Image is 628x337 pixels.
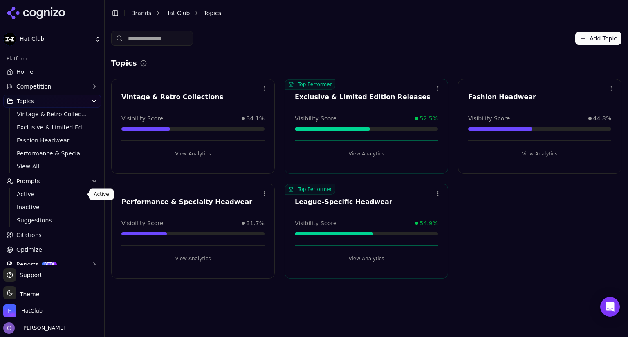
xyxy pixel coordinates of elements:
[13,202,91,213] a: Inactive
[593,114,611,122] span: 44.8%
[17,190,88,198] span: Active
[42,262,57,267] span: BETA
[16,68,33,76] span: Home
[17,136,88,144] span: Fashion Headwear
[3,322,65,334] button: Open user button
[3,304,43,317] button: Open organization switcher
[16,231,42,239] span: Citations
[17,149,88,157] span: Performance & Specialty Headwear
[121,219,163,227] span: Visibility Score
[13,135,91,146] a: Fashion Headwear
[3,80,101,93] button: Competition
[247,114,265,122] span: 34.1%
[247,219,265,227] span: 31.7%
[295,92,438,102] div: Exclusive & Limited Edition Releases
[295,252,438,265] button: View Analytics
[16,271,42,279] span: Support
[3,258,101,271] button: ReportsBETA
[13,148,91,159] a: Performance & Specialty Headwear
[468,114,510,122] span: Visibility Score
[420,219,438,227] span: 54.9%
[13,122,91,133] a: Exclusive & Limited Edition Releases
[420,114,438,122] span: 52.5%
[121,114,163,122] span: Visibility Score
[13,215,91,226] a: Suggestions
[17,162,88,171] span: View All
[295,147,438,160] button: View Analytics
[204,9,221,17] span: Topics
[13,109,91,120] a: Vintage & Retro Collections
[295,114,336,122] span: Visibility Score
[285,79,335,90] span: Top Performer
[121,92,265,102] div: Vintage & Retro Collections
[295,219,336,227] span: Visibility Score
[111,58,137,69] h2: Topics
[165,9,190,17] a: Hat Club
[13,188,91,200] a: Active
[468,92,611,102] div: Fashion Headwear
[17,203,88,211] span: Inactive
[13,161,91,172] a: View All
[16,291,39,297] span: Theme
[285,184,335,195] span: Top Performer
[16,177,40,185] span: Prompts
[121,197,265,207] div: Performance & Specialty Headwear
[468,147,611,160] button: View Analytics
[17,216,88,224] span: Suggestions
[17,123,88,131] span: Exclusive & Limited Edition Releases
[3,304,16,317] img: HatClub
[3,65,101,78] a: Home
[16,246,42,254] span: Optimize
[16,260,38,268] span: Reports
[3,175,101,188] button: Prompts
[21,307,43,315] span: HatClub
[575,32,621,45] button: Add Topic
[131,10,151,16] a: Brands
[16,82,52,91] span: Competition
[94,191,109,197] p: Active
[600,297,620,317] div: Open Intercom Messenger
[121,147,265,160] button: View Analytics
[20,35,91,43] span: Hat Club
[3,228,101,242] a: Citations
[17,97,34,105] span: Topics
[3,243,101,256] a: Optimize
[3,52,101,65] div: Platform
[3,33,16,46] img: Hat Club
[18,324,65,332] span: [PERSON_NAME]
[3,95,101,108] button: Topics
[17,110,88,118] span: Vintage & Retro Collections
[121,252,265,265] button: View Analytics
[295,197,438,207] div: League-Specific Headwear
[3,322,15,334] img: Chris Hayes
[131,9,605,17] nav: breadcrumb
